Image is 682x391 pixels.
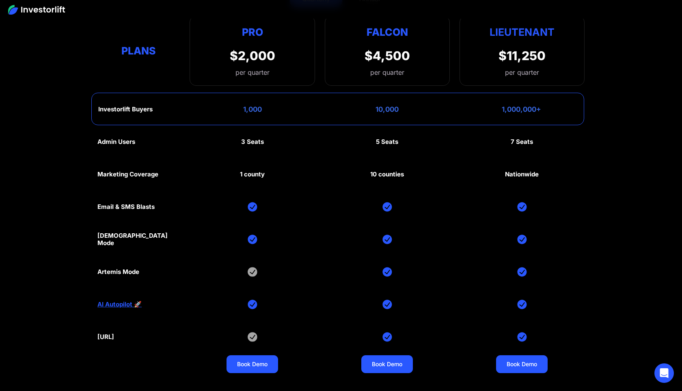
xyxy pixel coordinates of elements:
div: Nationwide [505,171,539,178]
div: [URL] [97,333,114,341]
div: 1,000,000+ [502,105,541,113]
div: Pro [230,24,275,40]
div: 1,000 [243,105,262,113]
div: Admin Users [97,138,135,146]
div: $11,250 [499,48,546,63]
div: Email & SMS Blasts [97,203,155,211]
div: 3 Seats [241,138,264,146]
a: AI Autopilot 🚀 [97,301,142,308]
a: Book Demo [227,355,278,373]
strong: Lieutenant [490,26,555,38]
a: Book Demo [496,355,548,373]
div: Plans [97,43,180,59]
div: Falcon [367,24,408,40]
div: per quarter [370,67,404,77]
div: Marketing Coverage [97,171,158,178]
div: 10 counties [370,171,404,178]
div: 10,000 [376,105,399,113]
div: per quarter [505,67,539,77]
div: [DEMOGRAPHIC_DATA] Mode [97,232,180,247]
div: per quarter [230,67,275,77]
a: Book Demo [361,355,413,373]
div: $4,500 [365,48,410,63]
div: Open Intercom Messenger [654,363,674,383]
div: 5 Seats [376,138,398,146]
div: $2,000 [230,48,275,63]
div: 7 Seats [511,138,533,146]
div: 1 county [240,171,265,178]
div: Artemis Mode [97,268,139,276]
div: Investorlift Buyers [98,106,153,113]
